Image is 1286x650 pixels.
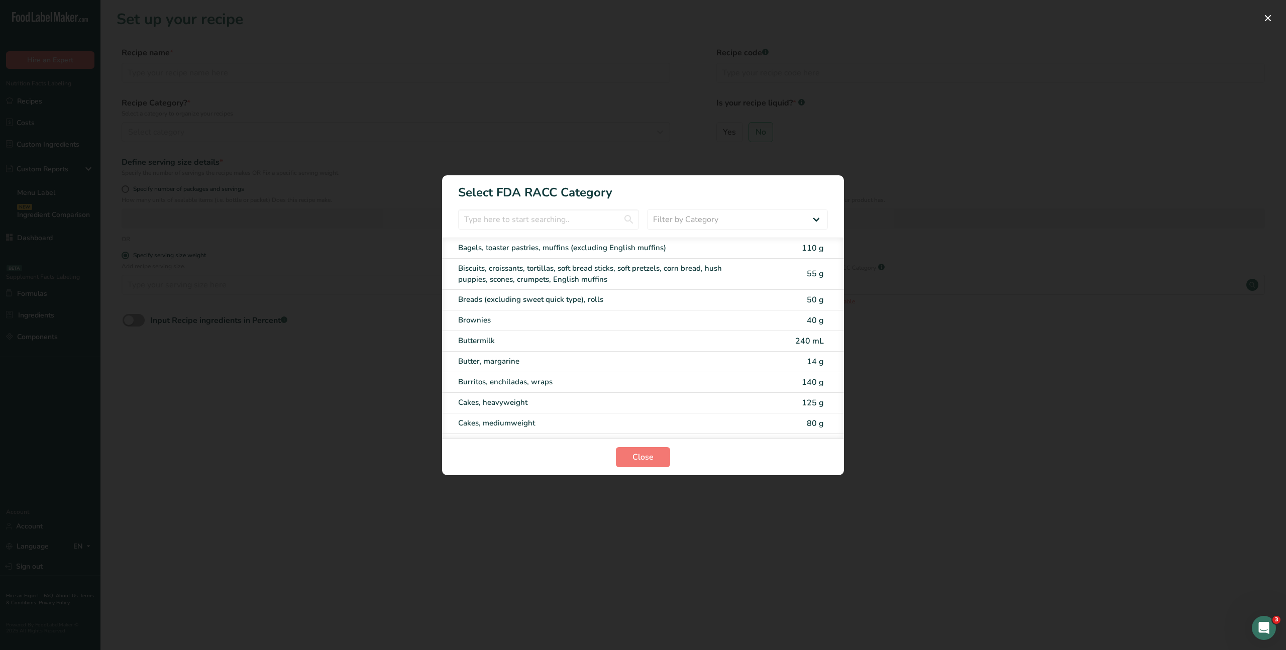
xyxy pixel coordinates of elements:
[458,376,743,388] div: Burritos, enchiladas, wraps
[458,294,743,305] div: Breads (excluding sweet quick type), rolls
[616,447,670,467] button: Close
[802,397,824,408] span: 125 g
[1272,616,1280,624] span: 3
[807,294,824,305] span: 50 g
[807,315,824,326] span: 40 g
[458,397,743,408] div: Cakes, heavyweight
[458,242,743,254] div: Bagels, toaster pastries, muffins (excluding English muffins)
[458,417,743,429] div: Cakes, mediumweight
[458,356,743,367] div: Butter, margarine
[458,438,743,450] div: Cakes, lightweight (angel food, chiffon, or sponge cake without icing or filling)
[632,451,654,463] span: Close
[442,175,844,201] h1: Select FDA RACC Category
[802,377,824,388] span: 140 g
[458,335,743,347] div: Buttermilk
[795,336,824,347] span: 240 mL
[807,268,824,279] span: 55 g
[458,263,743,285] div: Biscuits, croissants, tortillas, soft bread sticks, soft pretzels, corn bread, hush puppies, scon...
[458,209,639,230] input: Type here to start searching..
[802,243,824,254] span: 110 g
[807,418,824,429] span: 80 g
[807,356,824,367] span: 14 g
[458,314,743,326] div: Brownies
[1252,616,1276,640] iframe: Intercom live chat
